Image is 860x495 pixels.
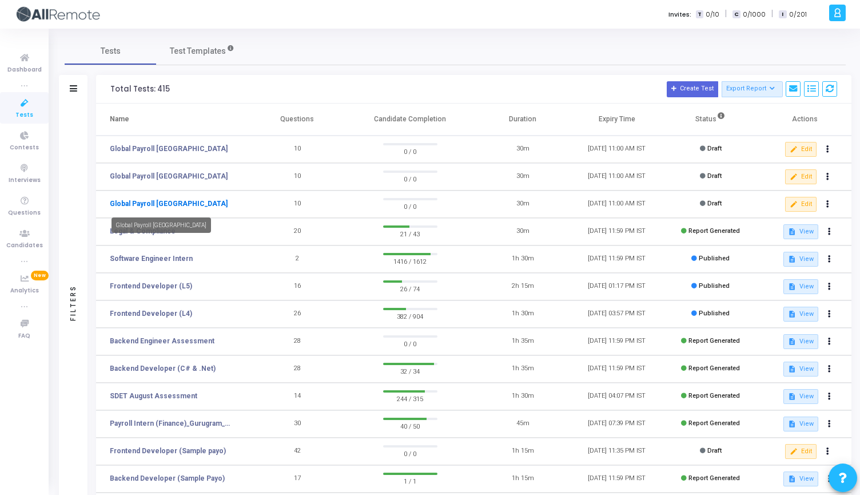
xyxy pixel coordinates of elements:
[722,81,783,97] button: Export Report
[476,104,570,136] th: Duration
[250,136,344,163] td: 10
[785,169,817,184] button: Edit
[383,475,437,486] span: 1 / 1
[476,163,570,191] td: 30m
[250,104,344,136] th: Questions
[250,273,344,300] td: 16
[783,252,818,267] button: View
[688,227,740,235] span: Report Generated
[570,355,663,383] td: [DATE] 11:59 PM IST
[110,391,197,401] a: SDET August Assessment
[788,228,796,236] mat-icon: description
[476,410,570,438] td: 45m
[707,447,722,454] span: Draft
[790,448,798,456] mat-icon: edit
[476,273,570,300] td: 2h 15m
[783,472,818,486] button: View
[707,172,722,180] span: Draft
[790,145,798,153] mat-icon: edit
[789,10,807,19] span: 0/201
[250,218,344,245] td: 20
[110,199,228,209] a: Global Payroll [GEOGRAPHIC_DATA]
[785,142,817,157] button: Edit
[110,336,214,346] a: Backend Engineer Assessment
[696,10,703,19] span: T
[570,465,663,493] td: [DATE] 11:59 PM IST
[476,191,570,218] td: 30m
[667,81,718,97] button: Create Test
[725,8,727,20] span: |
[476,245,570,273] td: 1h 30m
[18,331,30,341] span: FAQ
[68,240,78,366] div: Filters
[570,328,663,355] td: [DATE] 11:59 PM IST
[383,200,437,212] span: 0 / 0
[688,419,740,427] span: Report Generated
[570,104,663,136] th: Expiry Time
[758,104,851,136] th: Actions
[110,281,192,291] a: Frontend Developer (L5)
[788,475,796,483] mat-icon: description
[9,176,41,185] span: Interviews
[783,334,818,349] button: View
[570,191,663,218] td: [DATE] 11:00 AM IST
[383,255,437,267] span: 1416 / 1612
[112,217,211,233] div: Global Payroll [GEOGRAPHIC_DATA]
[706,10,719,19] span: 0/10
[383,145,437,157] span: 0 / 0
[8,208,41,218] span: Questions
[476,218,570,245] td: 30m
[250,438,344,465] td: 42
[110,473,225,484] a: Backend Developer (Sample Payo)
[110,144,228,154] a: Global Payroll [GEOGRAPHIC_DATA]
[250,465,344,493] td: 17
[570,136,663,163] td: [DATE] 11:00 AM IST
[383,393,437,404] span: 244 / 315
[688,337,740,344] span: Report Generated
[771,8,773,20] span: |
[779,10,786,19] span: I
[476,355,570,383] td: 1h 35m
[110,171,228,181] a: Global Payroll [GEOGRAPHIC_DATA]
[250,300,344,328] td: 26
[101,45,121,57] span: Tests
[788,283,796,291] mat-icon: description
[383,283,437,294] span: 26 / 74
[476,465,570,493] td: 1h 15m
[10,143,39,153] span: Contests
[250,383,344,410] td: 14
[783,279,818,294] button: View
[250,163,344,191] td: 10
[783,224,818,239] button: View
[250,355,344,383] td: 28
[570,245,663,273] td: [DATE] 11:59 PM IST
[743,10,766,19] span: 0/1000
[707,200,722,207] span: Draft
[788,365,796,373] mat-icon: description
[785,444,817,459] button: Edit
[110,363,216,374] a: Backend Developer (C# & .Net)
[570,383,663,410] td: [DATE] 04:07 PM IST
[383,310,437,322] span: 382 / 904
[31,271,49,280] span: New
[570,273,663,300] td: [DATE] 01:17 PM IST
[250,191,344,218] td: 10
[699,310,730,317] span: Published
[383,173,437,184] span: 0 / 0
[788,255,796,263] mat-icon: description
[788,393,796,401] mat-icon: description
[383,420,437,431] span: 40 / 50
[383,365,437,377] span: 32 / 34
[476,136,570,163] td: 30m
[14,3,100,26] img: logo
[7,65,42,75] span: Dashboard
[570,410,663,438] td: [DATE] 07:39 PM IST
[344,104,476,136] th: Candidate Completion
[785,197,817,212] button: Edit
[110,254,193,264] a: Software Engineer Intern
[383,448,437,459] span: 0 / 0
[170,45,226,57] span: Test Templates
[699,282,730,290] span: Published
[250,245,344,273] td: 2
[783,307,818,322] button: View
